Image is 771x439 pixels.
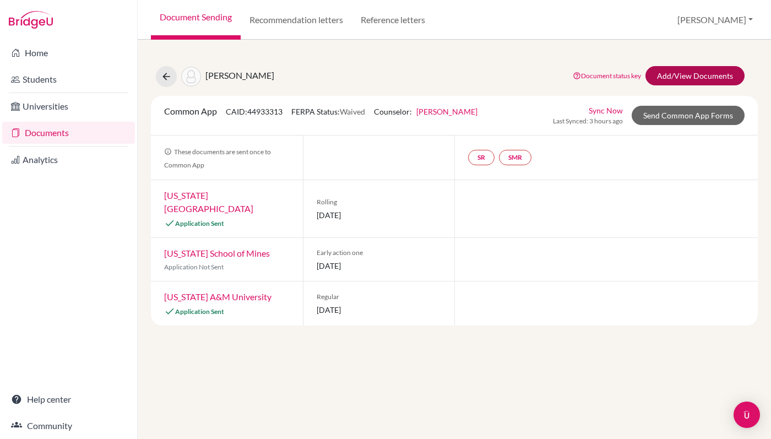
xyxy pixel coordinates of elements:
[573,72,641,80] a: Document status key
[374,107,477,116] span: Counselor:
[589,105,623,116] a: Sync Now
[317,197,442,207] span: Rolling
[175,219,224,227] span: Application Sent
[291,107,365,116] span: FERPA Status:
[226,107,283,116] span: CAID: 44933313
[9,11,53,29] img: Bridge-U
[340,107,365,116] span: Waived
[317,209,442,221] span: [DATE]
[499,150,531,165] a: SMR
[164,291,272,302] a: [US_STATE] A&M University
[2,149,135,171] a: Analytics
[672,9,758,30] button: [PERSON_NAME]
[553,116,623,126] span: Last Synced: 3 hours ago
[416,107,477,116] a: [PERSON_NAME]
[632,106,745,125] a: Send Common App Forms
[2,122,135,144] a: Documents
[164,148,271,169] span: These documents are sent once to Common App
[2,42,135,64] a: Home
[468,150,495,165] a: SR
[317,248,442,258] span: Early action one
[164,248,270,258] a: [US_STATE] School of Mines
[317,260,442,272] span: [DATE]
[317,304,442,316] span: [DATE]
[645,66,745,85] a: Add/View Documents
[205,70,274,80] span: [PERSON_NAME]
[2,388,135,410] a: Help center
[317,292,442,302] span: Regular
[2,68,135,90] a: Students
[734,402,760,428] div: Open Intercom Messenger
[2,415,135,437] a: Community
[164,190,253,214] a: [US_STATE][GEOGRAPHIC_DATA]
[164,106,217,116] span: Common App
[164,263,224,271] span: Application Not Sent
[2,95,135,117] a: Universities
[175,307,224,316] span: Application Sent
